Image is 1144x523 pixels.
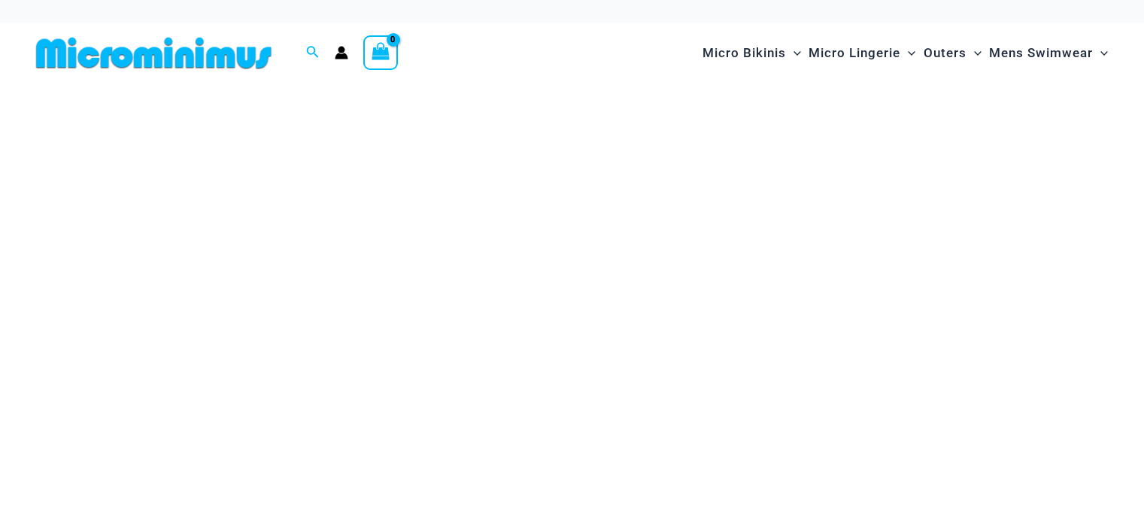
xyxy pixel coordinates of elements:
[924,34,966,72] span: Outers
[989,34,1093,72] span: Mens Swimwear
[335,46,348,59] a: Account icon link
[900,34,915,72] span: Menu Toggle
[985,30,1112,76] a: Mens SwimwearMenu ToggleMenu Toggle
[702,34,786,72] span: Micro Bikinis
[306,44,320,62] a: Search icon link
[805,30,919,76] a: Micro LingerieMenu ToggleMenu Toggle
[786,34,801,72] span: Menu Toggle
[809,34,900,72] span: Micro Lingerie
[696,28,1114,78] nav: Site Navigation
[30,36,278,70] img: MM SHOP LOGO FLAT
[1093,34,1108,72] span: Menu Toggle
[966,34,982,72] span: Menu Toggle
[699,30,805,76] a: Micro BikinisMenu ToggleMenu Toggle
[920,30,985,76] a: OutersMenu ToggleMenu Toggle
[363,35,398,70] a: View Shopping Cart, empty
